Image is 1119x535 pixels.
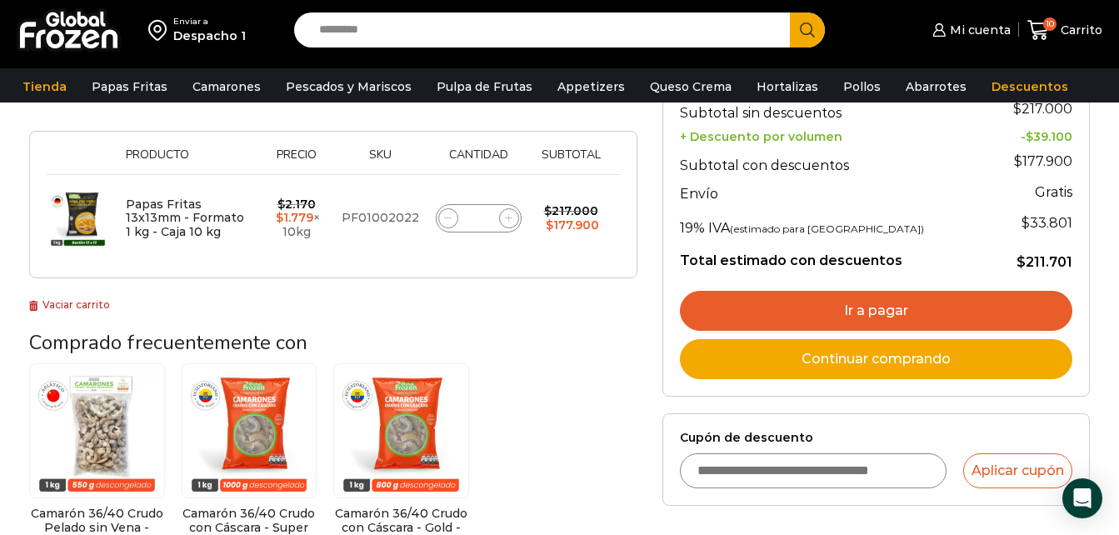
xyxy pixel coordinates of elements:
[730,222,924,235] small: (estimado para [GEOGRAPHIC_DATA])
[173,27,246,44] div: Despacho 1
[546,217,599,232] bdi: 177.900
[126,197,244,240] a: Papas Fritas 13x13mm - Formato 1 kg - Caja 10 kg
[748,71,827,102] a: Hortalizas
[544,203,598,218] bdi: 217.000
[1026,129,1072,144] bdi: 39.100
[680,431,1072,445] label: Cupón de descuento
[1022,215,1072,231] span: 33.801
[276,210,313,225] bdi: 1.779
[790,12,825,47] button: Search button
[983,71,1077,102] a: Descuentos
[1035,184,1072,200] strong: Gratis
[680,177,990,207] th: Envío
[680,125,990,144] th: + Descuento por volumen
[427,148,530,174] th: Cantidad
[1014,153,1072,169] bdi: 177.900
[1013,101,1072,117] bdi: 217.000
[544,203,552,218] span: $
[642,71,740,102] a: Queso Crema
[148,16,173,44] img: address-field-icon.svg
[990,125,1072,144] td: -
[117,148,259,174] th: Producto
[1026,129,1033,144] span: $
[1017,254,1072,270] bdi: 211.701
[680,291,1072,331] a: Ir a pagar
[680,144,990,177] th: Subtotal con descuentos
[680,339,1072,379] a: Continuar comprando
[277,71,420,102] a: Pescados y Mariscos
[333,175,427,262] td: PF01002022
[467,207,490,230] input: Product quantity
[29,298,110,311] a: Vaciar carrito
[946,22,1011,38] span: Mi cuenta
[546,217,553,232] span: $
[1017,254,1026,270] span: $
[680,207,990,240] th: 19% IVA
[14,71,75,102] a: Tienda
[1027,11,1102,50] a: 10 Carrito
[1014,153,1022,169] span: $
[1013,101,1022,117] span: $
[184,71,269,102] a: Camarones
[963,453,1072,488] button: Aplicar cupón
[277,197,285,212] span: $
[173,16,246,27] div: Enviar a
[1057,22,1102,38] span: Carrito
[1062,478,1102,518] div: Open Intercom Messenger
[680,92,990,125] th: Subtotal sin descuentos
[928,13,1010,47] a: Mi cuenta
[680,240,990,272] th: Total estimado con descuentos
[333,148,427,174] th: Sku
[897,71,975,102] a: Abarrotes
[428,71,541,102] a: Pulpa de Frutas
[1022,215,1030,231] span: $
[29,329,307,356] span: Comprado frecuentemente con
[259,148,333,174] th: Precio
[276,210,283,225] span: $
[530,148,612,174] th: Subtotal
[83,71,176,102] a: Papas Fritas
[549,71,633,102] a: Appetizers
[277,197,316,212] bdi: 2.170
[1043,17,1057,31] span: 10
[259,175,333,262] td: × 10kg
[835,71,889,102] a: Pollos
